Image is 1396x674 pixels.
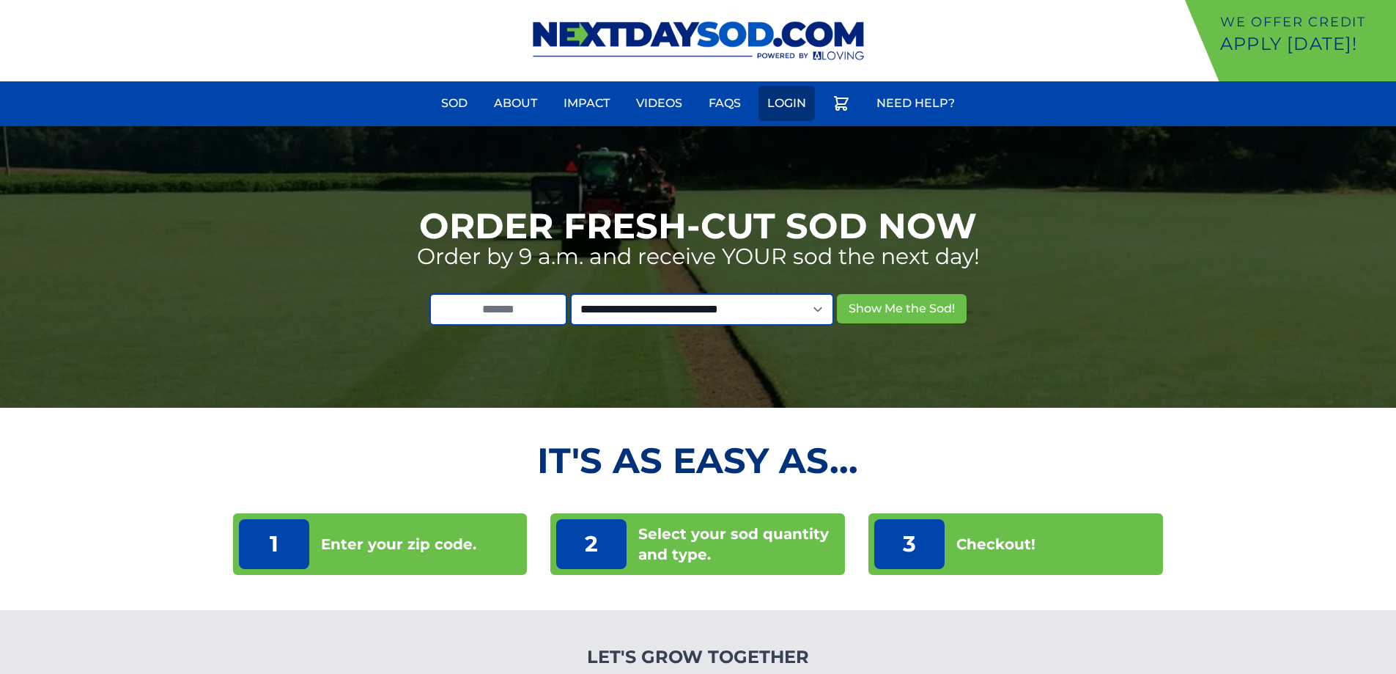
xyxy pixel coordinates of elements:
[485,86,546,121] a: About
[233,443,1164,478] h2: It's as Easy As...
[555,86,618,121] a: Impact
[758,86,815,121] a: Login
[417,243,980,270] p: Order by 9 a.m. and receive YOUR sod the next day!
[700,86,750,121] a: FAQs
[638,524,839,565] p: Select your sod quantity and type.
[868,86,964,121] a: Need Help?
[432,86,476,121] a: Sod
[956,534,1035,554] p: Checkout!
[627,86,691,121] a: Videos
[1220,32,1390,56] p: Apply [DATE]!
[239,519,309,569] p: 1
[874,519,945,569] p: 3
[1220,12,1390,32] p: We offer Credit
[556,519,627,569] p: 2
[837,294,967,323] button: Show Me the Sod!
[509,645,887,669] h4: Let's Grow Together
[321,534,476,554] p: Enter your zip code.
[419,208,977,243] h1: Order Fresh-Cut Sod Now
